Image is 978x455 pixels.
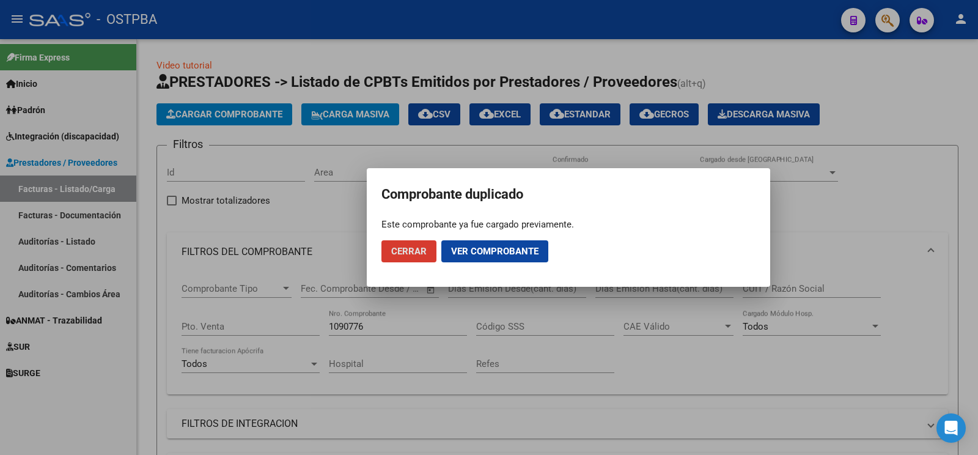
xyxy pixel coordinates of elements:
[391,246,427,257] span: Cerrar
[451,246,539,257] span: Ver comprobante
[381,183,756,206] h2: Comprobante duplicado
[381,218,756,231] div: Este comprobante ya fue cargado previamente.
[441,240,548,262] button: Ver comprobante
[936,413,966,443] div: Open Intercom Messenger
[381,240,436,262] button: Cerrar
